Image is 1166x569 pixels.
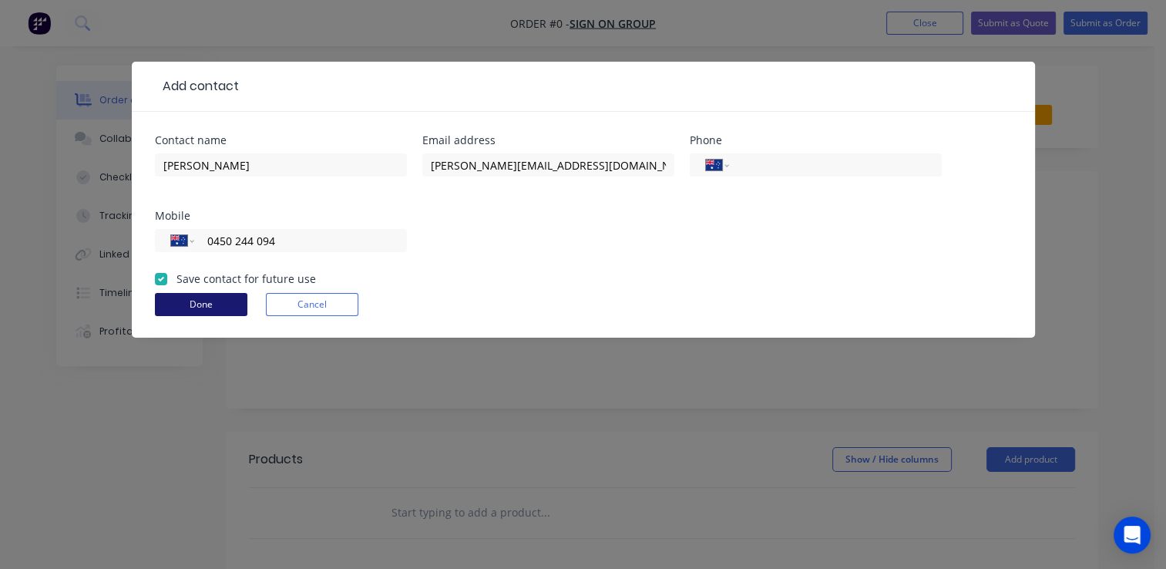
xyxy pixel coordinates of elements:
button: Done [155,293,247,316]
div: Mobile [155,210,407,221]
button: Cancel [266,293,358,316]
label: Save contact for future use [176,271,316,287]
div: Email address [422,135,674,146]
div: Phone [690,135,942,146]
div: Add contact [155,77,239,96]
div: Contact name [155,135,407,146]
div: Open Intercom Messenger [1114,517,1151,554]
